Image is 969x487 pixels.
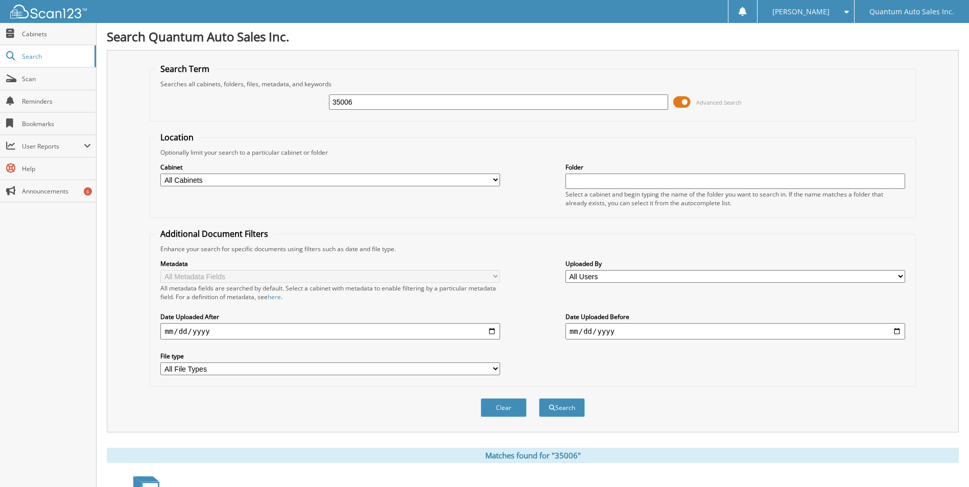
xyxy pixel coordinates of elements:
[869,9,954,15] span: Quantum Auto Sales Inc.
[155,80,910,88] div: Searches all cabinets, folders, files, metadata, and keywords
[160,284,500,301] div: All metadata fields are searched by default. Select a cabinet with metadata to enable filtering b...
[160,352,500,360] label: File type
[84,187,92,196] div: 6
[772,9,830,15] span: [PERSON_NAME]
[696,99,742,106] span: Advanced Search
[160,163,500,172] label: Cabinet
[565,190,905,207] div: Select a cabinet and begin typing the name of the folder you want to search in. If the name match...
[155,132,199,143] legend: Location
[565,312,905,321] label: Date Uploaded Before
[107,448,959,463] div: Matches found for "35006"
[160,312,500,321] label: Date Uploaded After
[22,75,91,83] span: Scan
[268,293,281,301] a: here
[155,63,215,75] legend: Search Term
[22,164,91,173] span: Help
[10,5,87,18] img: scan123-logo-white.svg
[160,323,500,339] input: start
[565,323,905,339] input: end
[22,52,89,61] span: Search
[481,398,527,417] button: Clear
[155,245,910,253] div: Enhance your search for specific documents using filters such as date and file type.
[565,259,905,268] label: Uploaded By
[22,30,91,38] span: Cabinets
[22,142,84,151] span: User Reports
[22,119,91,128] span: Bookmarks
[22,187,91,196] span: Announcements
[155,228,273,239] legend: Additional Document Filters
[160,259,500,268] label: Metadata
[155,148,910,157] div: Optionally limit your search to a particular cabinet or folder
[107,28,959,45] h1: Search Quantum Auto Sales Inc.
[22,97,91,106] span: Reminders
[539,398,585,417] button: Search
[565,163,905,172] label: Folder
